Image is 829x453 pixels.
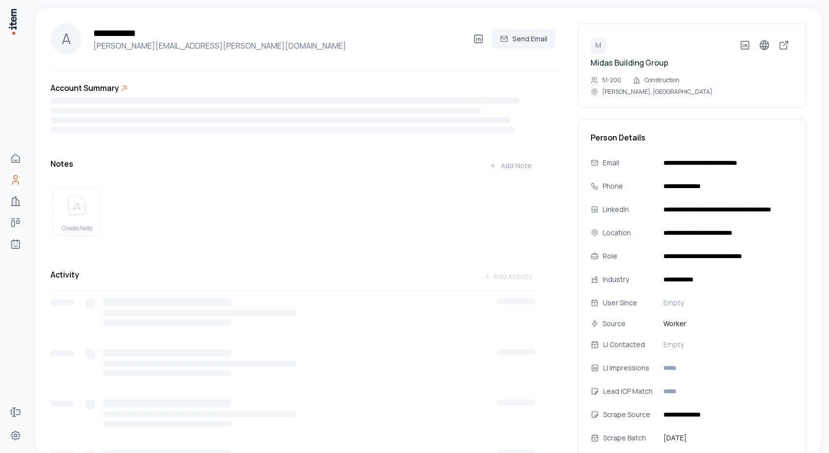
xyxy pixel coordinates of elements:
a: Home [6,149,25,168]
div: LI Contacted [603,339,665,350]
h4: [PERSON_NAME][EMAIL_ADDRESS][PERSON_NAME][DOMAIN_NAME] [89,40,469,52]
a: Settings [6,426,25,445]
div: Role [603,251,656,261]
h3: Activity [51,269,79,280]
h3: Account Summary [51,82,119,94]
div: Add Note [489,161,532,171]
img: create note [65,195,88,217]
div: Email [603,157,656,168]
span: Empty [663,340,684,349]
div: Scrape Source [603,409,665,420]
button: Add Note [481,156,540,175]
span: Create Note [62,225,92,232]
div: Location [603,227,656,238]
div: Phone [603,181,656,192]
button: [DATE] [660,430,794,446]
div: Lead ICP Match [603,386,665,397]
p: Construction [644,76,679,84]
button: Send Email [492,29,555,49]
div: Source [603,318,656,329]
a: Companies [6,192,25,211]
button: create noteCreate Note [52,187,101,236]
img: Item Brain Logo [8,8,17,35]
div: LI Impressions [603,363,665,373]
div: Industry [603,274,656,285]
h3: Notes [51,158,73,170]
a: Agents [6,234,25,254]
a: Forms [6,402,25,422]
div: Scrape Batch [603,433,665,443]
div: User Since [603,297,656,308]
a: Midas Building Group [591,57,668,68]
button: Empty [660,337,794,352]
span: Worker [660,318,794,329]
button: Empty [660,295,794,311]
a: People [6,170,25,190]
a: Deals [6,213,25,232]
div: LinkedIn [603,204,656,215]
p: 51-200 [602,76,621,84]
div: M [591,37,606,53]
span: Empty [663,298,684,308]
div: A [51,23,82,54]
p: [PERSON_NAME], [GEOGRAPHIC_DATA] [602,88,712,96]
h3: Person Details [591,132,794,143]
